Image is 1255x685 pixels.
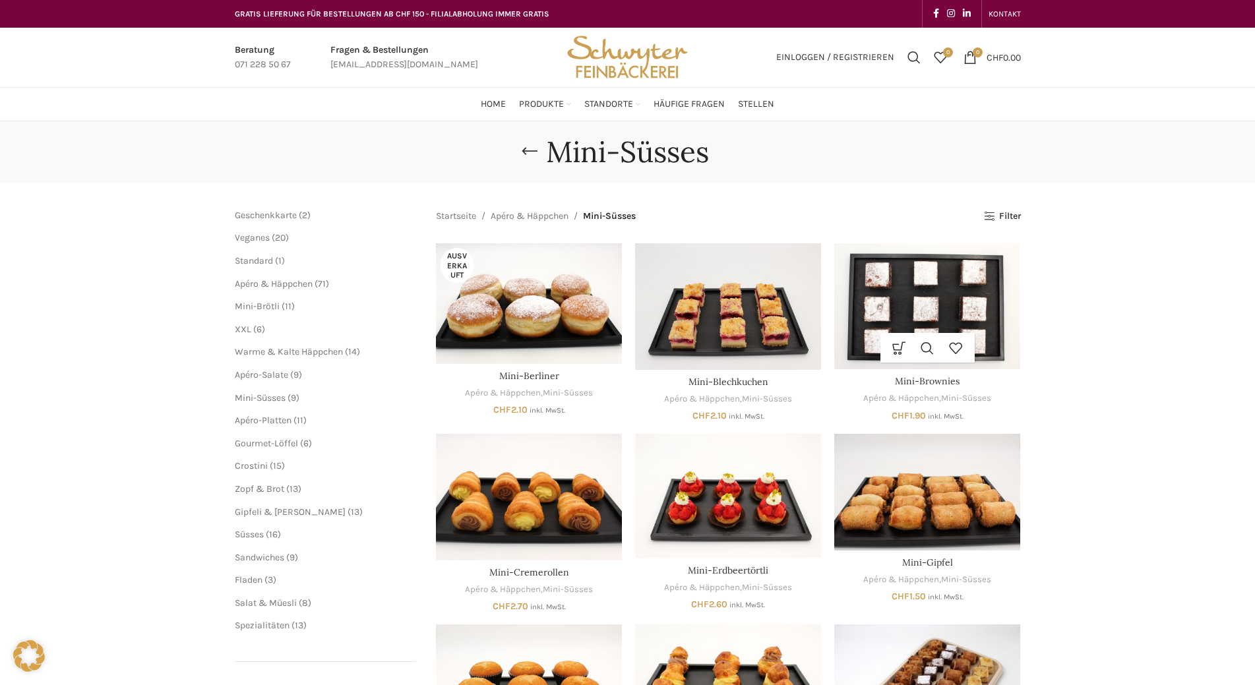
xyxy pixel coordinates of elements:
a: Mini-Gipfel [834,434,1020,551]
a: Häufige Fragen [654,91,725,117]
span: Warme & Kalte Häppchen [235,346,343,357]
a: In den Warenkorb legen: „Mini-Brownies“ [885,333,913,363]
a: Go back [513,138,546,165]
a: Mini-Erdbeertörtli [688,564,768,576]
span: 3 [268,574,273,585]
span: Häufige Fragen [654,98,725,111]
small: inkl. MwSt. [530,603,566,611]
small: inkl. MwSt. [729,412,764,421]
a: Mini-Brötli [235,301,280,312]
div: , [635,393,821,405]
bdi: 2.70 [493,601,528,612]
span: 2 [302,210,307,221]
a: Crostini [235,460,268,471]
div: , [834,574,1020,586]
a: Mini-Süsses [543,387,593,400]
bdi: 1.50 [892,591,926,602]
a: Startseite [436,209,476,223]
a: Apéro & Häppchen [664,393,740,405]
span: CHF [493,601,510,612]
span: Apéro & Häppchen [235,278,313,289]
a: Facebook social link [929,5,943,23]
a: Apéro-Platten [235,415,291,426]
bdi: 1.90 [892,410,926,421]
div: Main navigation [228,91,1027,117]
h1: Mini-Süsses [546,134,709,169]
span: CHF [892,410,909,421]
span: 6 [257,324,262,335]
span: 71 [318,278,326,289]
small: inkl. MwSt. [928,412,964,421]
a: Mini-Brownies [834,243,1020,369]
a: Apéro-Salate [235,369,288,380]
a: Instagram social link [943,5,959,23]
a: Suchen [901,44,927,71]
span: 9 [291,392,296,403]
span: 6 [303,438,309,449]
span: Mini-Süsses [235,392,286,403]
a: Zopf & Brot [235,483,284,494]
a: Mini-Blechkuchen [689,376,768,388]
nav: Breadcrumb [436,209,636,223]
a: Mini-Gipfel [902,556,953,568]
span: 8 [302,597,308,609]
a: Mini-Erdbeertörtli [635,434,821,558]
a: Mini-Berliner [436,243,622,363]
span: CHF [691,599,709,610]
a: KONTAKT [989,1,1021,27]
a: Spezialitäten [235,620,290,631]
a: Fladen [235,574,262,585]
span: Einloggen / Registrieren [776,53,894,62]
span: 13 [290,483,298,494]
a: Gipfeli & [PERSON_NAME] [235,506,346,518]
a: Standard [235,255,273,266]
a: Mini-Süsses [742,581,792,594]
a: Süsses [235,529,264,540]
a: Mini-Blechkuchen [635,243,821,370]
a: Site logo [563,51,692,62]
a: Sandwiches [235,552,284,563]
bdi: 2.10 [493,404,528,415]
a: Mini-Süsses [742,393,792,405]
a: Veganes [235,232,270,243]
div: Meine Wunschliste [927,44,954,71]
span: Mini-Süsses [583,209,636,223]
span: 20 [275,232,286,243]
span: 11 [297,415,303,426]
span: Geschenkkarte [235,210,297,221]
span: 14 [348,346,357,357]
a: Mini-Cremerollen [489,566,569,578]
span: 13 [295,620,303,631]
span: 16 [269,529,278,540]
a: 0 [927,44,954,71]
span: CHF [493,404,511,415]
span: 9 [290,552,295,563]
bdi: 2.10 [692,410,727,421]
a: Mini-Süsses [941,392,991,405]
span: 0 [943,47,953,57]
small: inkl. MwSt. [729,601,765,609]
a: Apéro & Häppchen [465,583,541,596]
a: XXL [235,324,251,335]
img: Bäckerei Schwyter [563,28,692,87]
a: Filter [984,211,1020,222]
small: inkl. MwSt. [928,593,964,601]
a: 0 CHF0.00 [957,44,1027,71]
span: Gourmet-Löffel [235,438,298,449]
a: Produkte [519,91,571,117]
span: 11 [285,301,291,312]
div: , [436,387,622,400]
span: 9 [293,369,299,380]
span: Ausverkauft [441,248,474,283]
